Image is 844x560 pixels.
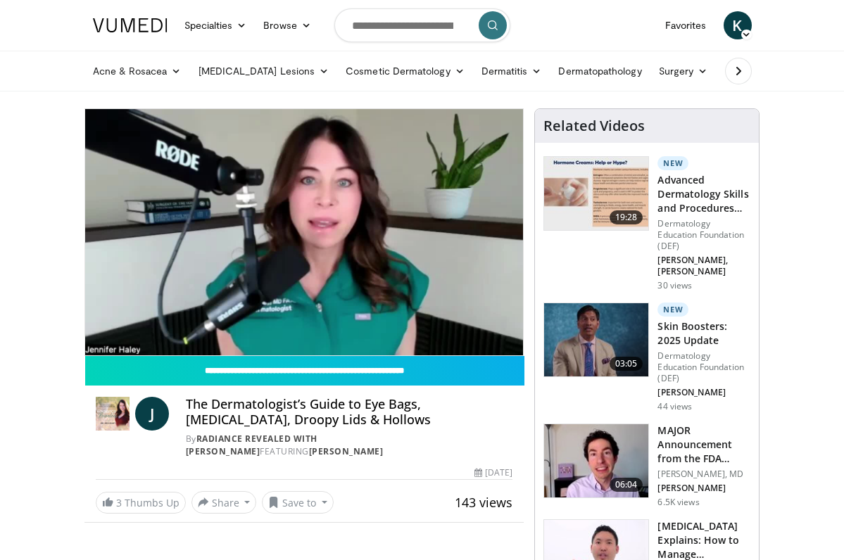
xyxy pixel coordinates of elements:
[186,433,317,457] a: Radiance Revealed with [PERSON_NAME]
[657,319,750,348] h3: Skin Boosters: 2025 Update
[657,483,750,494] p: [PERSON_NAME]
[255,11,320,39] a: Browse
[657,156,688,170] p: New
[610,478,643,492] span: 06:04
[116,496,122,509] span: 3
[543,117,645,134] h4: Related Videos
[610,210,643,224] span: 19:28
[657,303,688,317] p: New
[544,303,648,376] img: 5d8405b0-0c3f-45ed-8b2f-ed15b0244802.150x105_q85_crop-smart_upscale.jpg
[657,497,699,508] p: 6.5K views
[657,350,750,384] p: Dermatology Education Foundation (DEF)
[724,11,752,39] a: K
[309,445,384,457] a: [PERSON_NAME]
[657,469,750,480] p: [PERSON_NAME], MD
[93,18,168,32] img: VuMedi Logo
[473,57,550,85] a: Dermatitis
[657,424,750,466] h3: MAJOR Announcement from the FDA About [MEDICAL_DATA] Products | De…
[84,57,190,85] a: Acne & Rosacea
[543,424,750,508] a: 06:04 MAJOR Announcement from the FDA About [MEDICAL_DATA] Products | De… [PERSON_NAME], MD [PERS...
[455,494,512,511] span: 143 views
[191,491,257,514] button: Share
[474,466,512,479] div: [DATE]
[657,173,750,215] h3: Advanced Dermatology Skills and Procedures Panel by Drs. [PERSON_NAME] Chil…
[334,8,510,42] input: Search topics, interventions
[610,357,643,371] span: 03:05
[543,303,750,412] a: 03:05 New Skin Boosters: 2025 Update Dermatology Education Foundation (DEF) [PERSON_NAME] 44 views
[135,397,169,431] a: J
[657,401,692,412] p: 44 views
[96,492,186,514] a: 3 Thumbs Up
[544,424,648,497] img: b8d0b268-5ea7-42fe-a1b9-7495ab263df8.150x105_q85_crop-smart_upscale.jpg
[657,218,750,252] p: Dermatology Education Foundation (DEF)
[186,397,513,427] h4: The Dermatologist’s Guide to Eye Bags, [MEDICAL_DATA], Droopy Lids & Hollows
[657,11,715,39] a: Favorites
[190,57,338,85] a: [MEDICAL_DATA] Lesions
[543,156,750,291] a: 19:28 New Advanced Dermatology Skills and Procedures Panel by Drs. [PERSON_NAME] Chil… Dermatolog...
[657,387,750,398] p: [PERSON_NAME]
[544,157,648,230] img: dd29cf01-09ec-4981-864e-72915a94473e.150x105_q85_crop-smart_upscale.jpg
[96,397,130,431] img: Radiance Revealed with Dr. Jen Haley
[657,255,750,277] p: [PERSON_NAME], [PERSON_NAME]
[176,11,256,39] a: Specialties
[85,109,524,355] video-js: Video Player
[650,57,717,85] a: Surgery
[186,433,513,458] div: By FEATURING
[262,491,334,514] button: Save to
[337,57,472,85] a: Cosmetic Dermatology
[657,280,692,291] p: 30 views
[550,57,650,85] a: Dermatopathology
